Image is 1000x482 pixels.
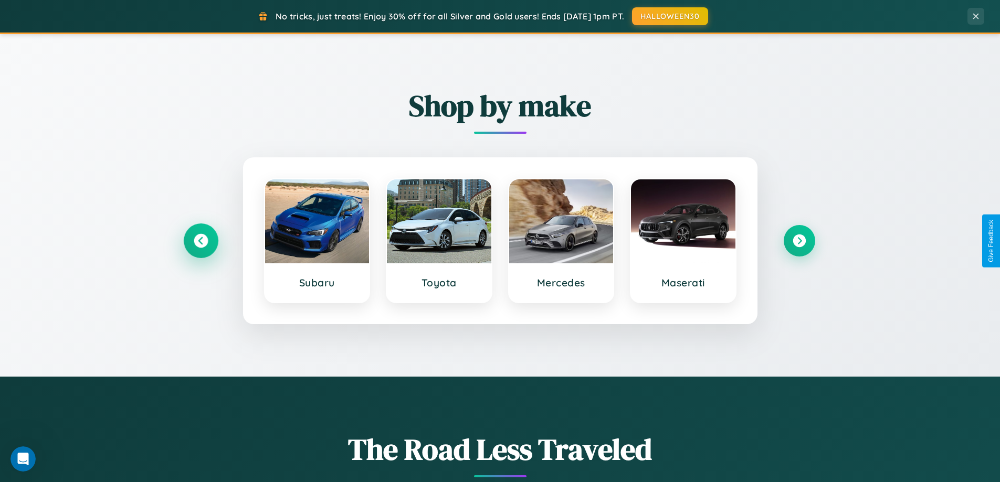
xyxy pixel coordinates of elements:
[276,11,624,22] span: No tricks, just treats! Enjoy 30% off for all Silver and Gold users! Ends [DATE] 1pm PT.
[185,85,815,126] h2: Shop by make
[397,276,481,289] h3: Toyota
[987,220,995,262] div: Give Feedback
[632,7,708,25] button: HALLOWEEN30
[641,276,725,289] h3: Maserati
[185,429,815,469] h1: The Road Less Traveled
[10,446,36,472] iframe: Intercom live chat
[276,276,359,289] h3: Subaru
[520,276,603,289] h3: Mercedes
